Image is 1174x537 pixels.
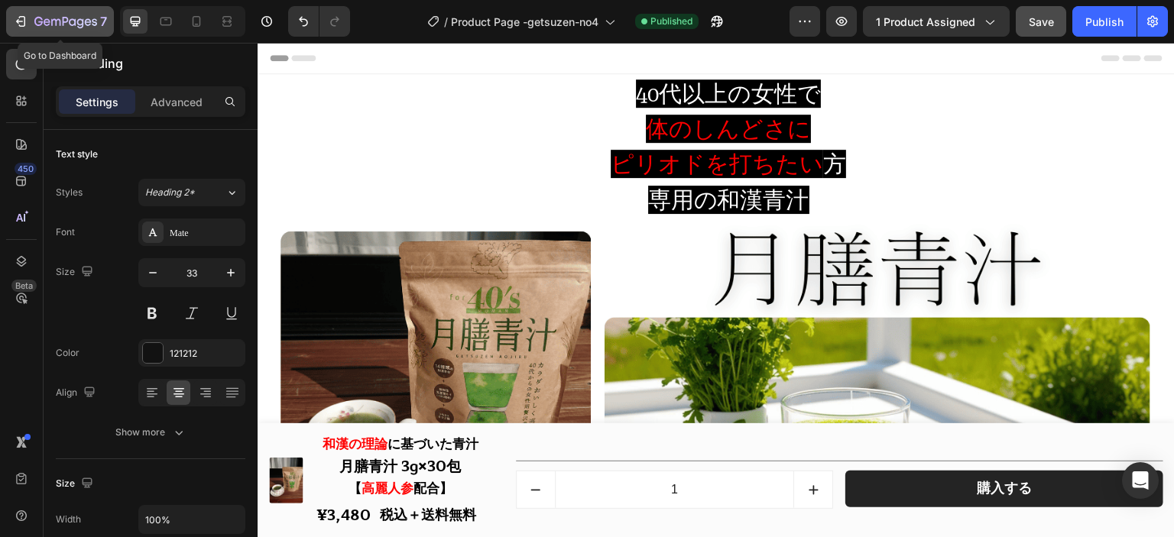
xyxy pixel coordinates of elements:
div: Size [56,474,96,494]
div: Text style [56,147,98,161]
div: Width [56,513,81,526]
iframe: Design area [258,43,1174,537]
strong: 和漢の理論 [64,390,129,412]
div: Beta [11,280,37,292]
div: Undo/Redo [288,6,350,37]
input: quantity [297,429,537,465]
strong: に基づいた青汁 [129,390,220,412]
span: ピリオドを打ちたい [353,107,566,135]
p: 7 [100,12,107,31]
div: Styles [56,186,83,199]
strong: 【 [90,435,103,457]
div: Size [56,262,96,283]
strong: 配合】 [155,435,194,457]
strong: 税込＋送料無料 [122,461,218,484]
div: ¥3,480 [57,462,114,484]
button: decrement [259,429,297,465]
span: / [444,14,448,30]
button: Show more [56,419,245,446]
button: 7 [6,6,114,37]
div: Mate [170,226,242,240]
p: Heading [74,54,239,73]
span: 1 product assigned [876,14,975,30]
div: Show more [115,425,186,440]
span: Heading 2* [145,186,195,199]
div: 121212 [170,347,242,361]
button: increment [537,429,575,465]
div: Align [56,383,99,403]
button: 購入する [588,428,906,464]
strong: 高麗人参 [103,435,155,457]
div: Open Intercom Messenger [1122,462,1159,499]
button: 1 product assigned [863,6,1010,37]
div: 450 [15,163,37,175]
button: Publish [1072,6,1137,37]
button: Heading 2* [138,179,245,206]
span: Product Page -getsuzen-no4 [451,14,598,30]
div: Publish [1085,14,1124,30]
input: Auto [139,506,245,533]
p: Settings [76,94,118,110]
strong: 月膳青汁 3g×30包 [82,412,203,436]
span: Save [1029,15,1054,28]
span: 体のしんどさに [388,72,553,100]
div: 購入する [719,437,774,455]
div: Color [56,346,79,360]
span: Published [650,15,692,28]
p: Advanced [151,94,203,110]
span: 専用の和漢青汁 [391,143,552,171]
button: Save [1016,6,1066,37]
span: 方 [566,107,589,135]
div: Font [56,225,75,239]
